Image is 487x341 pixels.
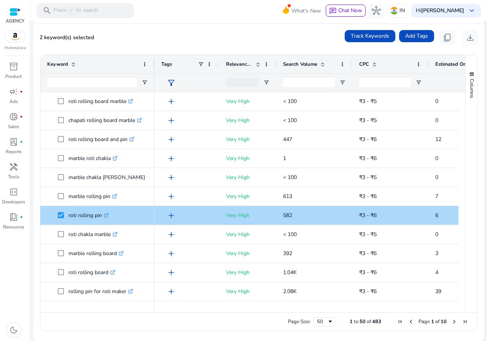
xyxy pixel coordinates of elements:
[283,117,297,124] span: < 100
[68,227,118,242] p: roti chakla marble
[317,318,327,325] div: 50
[167,135,176,144] span: add
[68,208,109,223] p: roti rolling pin
[167,249,176,258] span: add
[8,123,19,130] p: Sales
[443,33,452,42] span: content_copy
[283,288,297,295] span: 2.08K
[8,173,19,180] p: Tools
[435,174,438,181] span: 0
[3,224,24,230] p: Resources
[435,193,438,200] span: 7
[9,213,18,222] span: book_4
[359,98,377,105] span: ₹3 - ₹5
[226,265,269,280] p: Very High
[435,136,441,143] span: 12
[68,170,170,185] p: marble chakla [PERSON_NAME] for roti
[53,6,98,15] p: Press to search
[283,155,286,162] span: 1
[435,231,438,238] span: 0
[9,87,18,96] span: campaign
[431,318,434,325] span: 1
[359,155,377,162] span: ₹3 - ₹6
[467,6,476,15] span: keyboard_arrow_down
[5,45,26,51] p: Marketplace
[408,319,414,325] div: Previous Page
[226,170,269,185] p: Very High
[399,4,405,17] p: IN
[283,98,297,105] span: < 100
[142,79,148,86] button: Open Filter Menu
[462,319,468,325] div: Last Page
[9,325,18,335] span: dark_mode
[5,73,22,80] p: Product
[20,90,23,93] span: fiber_manual_record
[40,34,94,41] span: 2 keyword(s) selected
[68,6,75,15] span: /
[415,79,422,86] button: Open Filter Menu
[6,148,22,155] p: Reports
[466,33,475,42] span: download
[468,79,475,98] span: Columns
[283,78,335,87] input: Search Volume Filter Input
[419,318,430,325] span: Page
[283,136,292,143] span: 447
[283,212,292,219] span: 582
[435,98,438,105] span: 0
[2,198,25,205] p: Developers
[43,6,52,15] span: search
[435,269,438,276] span: 4
[9,112,18,121] span: donut_small
[291,4,321,17] span: What's New
[9,137,18,146] span: lab_profile
[441,318,447,325] span: 10
[283,174,297,181] span: < 100
[68,132,134,147] p: roti rolling board and pin
[435,250,438,257] span: 3
[167,268,176,277] span: add
[463,30,478,45] button: download
[9,187,18,197] span: code_blocks
[359,250,377,257] span: ₹3 - ₹6
[435,212,438,219] span: 6
[226,303,269,318] p: Very High
[372,6,381,15] span: hub
[6,17,24,24] p: AGENCY
[226,61,253,68] span: Relevance Score
[359,136,377,143] span: ₹3 - ₹6
[68,189,117,204] p: marble rolling pin
[360,318,366,325] span: 50
[359,231,377,238] span: ₹3 - ₹5
[226,246,269,261] p: Very High
[20,140,23,143] span: fiber_manual_record
[451,319,457,325] div: Next Page
[435,155,438,162] span: 0
[10,98,18,105] p: Ads
[161,61,172,68] span: Tags
[313,317,336,326] div: Page Size
[167,78,176,87] span: filter_alt
[226,132,269,147] p: Very High
[226,227,269,242] p: Very High
[263,79,269,86] button: Open Filter Menu
[329,7,337,15] span: chat
[416,8,464,13] p: Hi
[68,151,118,166] p: marble roti chakla
[283,193,292,200] span: 613
[226,94,269,109] p: Very High
[435,117,438,124] span: 0
[283,231,297,238] span: < 100
[167,173,176,182] span: add
[68,284,133,299] p: rolling pin for roti maker
[326,5,366,17] button: chatChat Now
[167,192,176,201] span: add
[226,284,269,299] p: Very High
[9,62,18,71] span: inventory_2
[345,30,395,42] button: Track Keywords
[435,61,481,68] span: Estimated Orders/Month
[359,212,377,219] span: ₹3 - ₹6
[167,230,176,239] span: add
[288,318,311,325] div: Page Size:
[9,162,18,171] span: handyman
[399,30,434,42] button: Add Tags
